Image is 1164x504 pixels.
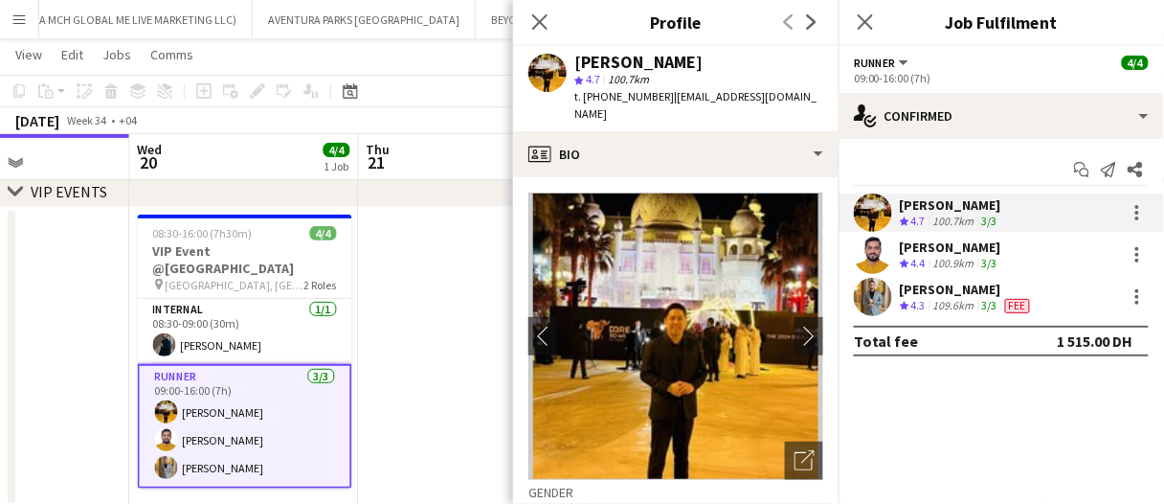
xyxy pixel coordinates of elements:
img: Crew avatar or photo [528,193,823,480]
div: [PERSON_NAME] [900,281,1034,298]
span: | [EMAIL_ADDRESS][DOMAIN_NAME] [574,89,817,121]
span: 08:30-16:00 (7h30m) [153,226,253,241]
span: Fee [1005,299,1030,313]
a: Comms [143,42,201,67]
span: 21 [364,151,391,173]
h3: VIP Event @[GEOGRAPHIC_DATA] [138,242,352,277]
span: 4.4 [911,256,926,270]
span: 4/4 [324,143,350,157]
span: Edit [61,46,83,63]
span: 4.7 [586,72,600,86]
h3: Job Fulfilment [839,10,1164,34]
div: [DATE] [15,111,59,130]
span: 4.7 [911,214,926,228]
div: [PERSON_NAME] [900,239,1001,256]
div: Total fee [854,332,919,351]
div: +04 [119,113,137,127]
div: VIP EVENTS [31,182,107,201]
div: 1 Job [325,159,349,173]
app-card-role: Internal1/108:30-09:00 (30m)[PERSON_NAME] [138,299,352,364]
div: Confirmed [839,93,1164,139]
div: 1 515.00 DH [1058,332,1133,351]
span: Wed [138,141,163,158]
div: 100.9km [929,256,978,272]
app-skills-label: 3/3 [982,298,997,312]
div: Open photos pop-in [785,442,823,480]
app-skills-label: 3/3 [982,214,997,228]
button: BEYOND PROPERTIES/ OMNIYAT [476,1,660,38]
div: Crew has different fees then in role [1001,298,1034,314]
span: 20 [135,151,163,173]
div: Bio [513,131,839,177]
app-card-role: Runner3/309:00-16:00 (7h)[PERSON_NAME][PERSON_NAME][PERSON_NAME] [138,364,352,489]
span: 4/4 [310,226,337,241]
div: [PERSON_NAME] [574,54,703,71]
button: AVENTURA PARKS [GEOGRAPHIC_DATA] [253,1,476,38]
span: View [15,46,42,63]
span: Jobs [102,46,131,63]
div: 09:00-16:00 (7h) [854,71,1149,85]
button: Runner [854,56,911,70]
span: Runner [854,56,896,70]
app-skills-label: 3/3 [982,256,997,270]
span: 100.7km [604,72,653,86]
div: 109.6km [929,298,978,314]
span: Thu [367,141,391,158]
span: 2 Roles [304,278,337,292]
a: Edit [54,42,91,67]
a: View [8,42,50,67]
h3: Gender [528,484,823,501]
div: 100.7km [929,214,978,230]
app-job-card: 08:30-16:00 (7h30m)4/4VIP Event @[GEOGRAPHIC_DATA] [GEOGRAPHIC_DATA], [GEOGRAPHIC_DATA]2 RolesInt... [138,215,352,489]
span: 4.3 [911,298,926,312]
div: [PERSON_NAME] [900,196,1001,214]
h3: Profile [513,10,839,34]
a: Jobs [95,42,139,67]
span: [GEOGRAPHIC_DATA], [GEOGRAPHIC_DATA] [166,278,304,292]
span: 4/4 [1122,56,1149,70]
span: Comms [150,46,193,63]
span: Week 34 [63,113,111,127]
span: t. [PHONE_NUMBER] [574,89,674,103]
